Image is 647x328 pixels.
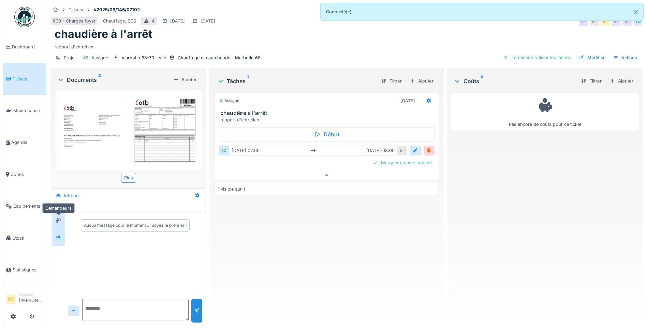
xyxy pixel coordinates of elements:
div: Documents [57,76,171,84]
div: 1 visible sur 1 [218,186,245,192]
div: [DATE] [201,18,215,24]
li: [PERSON_NAME] [19,292,43,307]
div: TO [60,201,70,211]
div: Marquer comme terminé [370,158,435,167]
div: marbotin 68-70 - site [122,55,166,61]
li: CV [6,294,16,304]
div: Chauffage, ECS [103,18,136,24]
a: CV Manager[PERSON_NAME] [6,292,43,308]
div: Ajouter [607,76,636,86]
sup: 2 [98,76,101,84]
span: Tickets [13,76,43,82]
div: Assigné [91,55,108,61]
div: TO [633,17,643,26]
div: [DATE] [170,18,185,24]
div: Connecté(e). [320,3,644,21]
div: 4 [152,18,155,24]
div: Modifier [576,53,607,62]
span: Stock [13,235,43,241]
a: Stock [3,222,46,254]
div: EF [398,146,407,155]
div: Début [219,127,435,141]
div: Ajouter [407,76,436,86]
button: Close [628,3,643,21]
div: [DATE] [400,98,415,104]
div: rapport d'entretien [55,41,639,50]
a: Zones [3,159,46,190]
div: Filtrer [379,76,405,86]
a: Agenda [3,126,46,158]
div: rapport d'entretien [220,117,436,123]
div: EF [579,17,588,26]
div: EF [54,201,63,211]
img: Badge_color-CXgf-gQk.svg [14,7,35,27]
div: TO [219,146,229,155]
div: Plus [121,173,136,183]
strong: #2025/09/146/07102 [91,6,143,13]
sup: 1 [247,77,249,85]
div: Actions [610,53,640,63]
div: EF [622,17,632,26]
div: Terminer & valider les tâches [501,53,574,62]
div: Assigné [219,98,239,104]
a: Dashboard [3,31,46,63]
a: Tickets [3,63,46,94]
div: Pas encore de coûts pour ce ticket [456,96,634,128]
span: Équipements [13,203,43,209]
div: EF [590,17,599,26]
div: Tickets [69,6,83,13]
div: Interne [64,192,78,199]
div: EF [612,17,621,26]
a: Statistiques [3,254,46,286]
div: Tâches [217,77,376,85]
div: Manager [19,292,43,297]
div: Filtrer [578,76,604,86]
span: Dashboard [12,44,43,50]
img: 7ypvfm99tn4gq3j0myfpx4yj7q79 [59,98,126,191]
div: Demandeurs [42,203,75,213]
div: Chauffage et eau chaude - Marbotin 68 [178,55,261,61]
sup: 0 [481,77,484,85]
span: Zones [11,171,43,178]
div: Ajouter [171,75,200,84]
a: Équipements [3,190,46,222]
span: Statistiques [13,267,43,273]
div: Coûts [454,77,576,85]
a: Maintenance [3,95,46,126]
span: Maintenance [13,107,43,114]
span: Agenda [11,139,43,146]
div: Aucun message pour le moment … Soyez le premier ! [84,222,187,228]
div: [DATE] 07:00 [DATE] 08:00 [229,146,398,155]
h3: chaudière à l'arrêt [220,110,436,116]
h1: chaudière à l'arrêt [55,28,152,41]
div: 600 - Charges foyer [53,18,95,24]
div: EF [601,17,610,26]
div: Projet [64,55,76,61]
img: t6l61m5rlgve1k6ski6u134dk74p [132,98,198,191]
